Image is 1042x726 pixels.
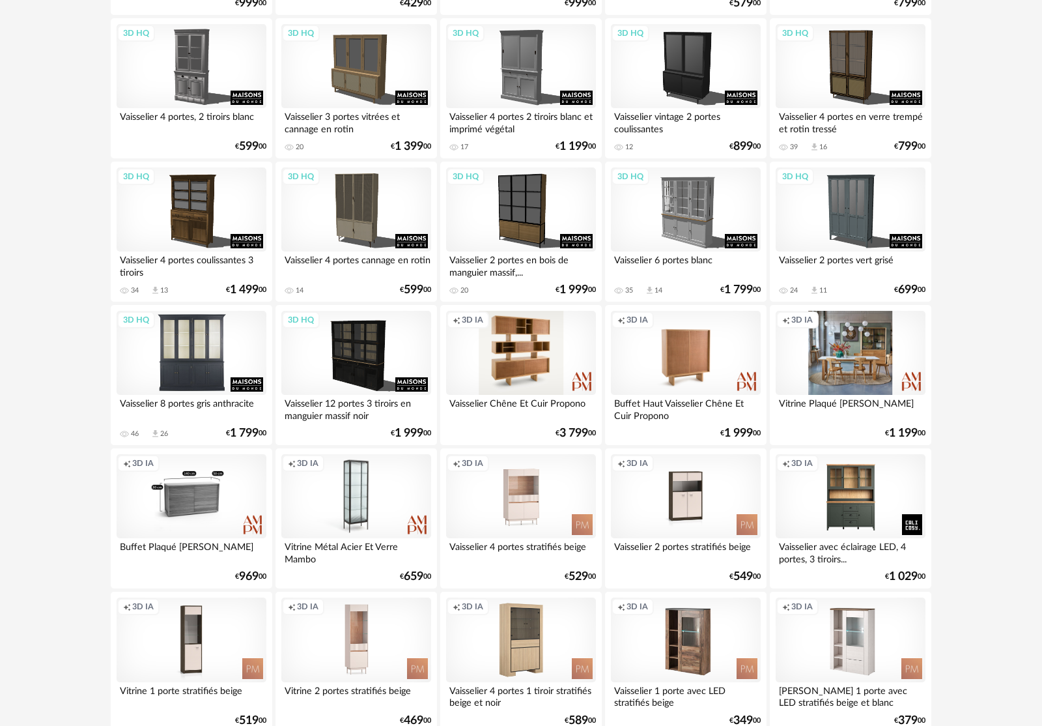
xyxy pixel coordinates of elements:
span: 899 [733,142,753,151]
span: Creation icon [123,602,131,612]
span: 659 [404,572,423,581]
a: 3D HQ Vaisselier 2 portes en bois de manguier massif,... 20 €1 99900 [440,162,602,302]
div: 3D HQ [282,168,320,185]
div: 11 [819,286,827,295]
span: Creation icon [123,458,131,469]
span: 3D IA [462,458,483,469]
a: 3D HQ Vaisselier 3 portes vitrées et cannage en rotin 20 €1 39900 [275,18,437,159]
div: 17 [460,143,468,152]
div: 35 [625,286,633,295]
span: 599 [404,285,423,295]
a: Creation icon 3D IA Vitrine Plaqué [PERSON_NAME] €1 19900 [770,305,931,446]
div: € 00 [400,716,431,725]
div: [PERSON_NAME] 1 porte avec LED stratifiés beige et blanc [776,682,925,708]
span: 549 [733,572,753,581]
span: 379 [898,716,918,725]
div: € 00 [885,429,925,438]
span: 3D IA [791,315,813,325]
span: 3D IA [132,602,154,612]
div: Vaisselier avec éclairage LED, 4 portes, 3 tiroirs... [776,538,925,564]
span: 3D IA [462,315,483,325]
a: 3D HQ Vaisselier 2 portes vert grisé 24 Download icon 11 €69900 [770,162,931,302]
div: 3D HQ [776,168,814,185]
a: 3D HQ Vaisselier 12 portes 3 tiroirs en manguier massif noir €1 99900 [275,305,437,446]
span: 3D IA [297,602,318,612]
div: Vitrine 1 porte stratifiés beige [117,682,266,708]
a: Creation icon 3D IA Vaisselier avec éclairage LED, 4 portes, 3 tiroirs... €1 02900 [770,448,931,589]
div: Vaisselier 4 portes stratifiés beige [446,538,596,564]
span: 3D IA [791,458,813,469]
a: 3D HQ Vaisselier vintage 2 portes coulissantes 12 €89900 [605,18,767,159]
div: 12 [625,143,633,152]
div: 14 [296,286,303,295]
a: 3D HQ Vaisselier 4 portes cannage en rotin 14 €59900 [275,162,437,302]
a: 3D HQ Vaisselier 6 portes blanc 35 Download icon 14 €1 79900 [605,162,767,302]
span: 519 [239,716,259,725]
a: Creation icon 3D IA Vaisselier Chêne Et Cuir Propono €3 79900 [440,305,602,446]
span: 1 999 [724,429,753,438]
div: Vitrine Métal Acier Et Verre Mambo [281,538,431,564]
div: € 00 [565,572,596,581]
span: 469 [404,716,423,725]
div: 3D HQ [612,25,649,42]
div: 20 [460,286,468,295]
span: 3D IA [462,602,483,612]
div: Vaisselier 4 portes 1 tiroir stratifiés beige et noir [446,682,596,708]
span: 969 [239,572,259,581]
div: € 00 [400,285,431,295]
div: Vaisselier 2 portes vert grisé [776,252,925,278]
div: Vaisselier 2 portes stratifiés beige [611,538,761,564]
a: 3D HQ Vaisselier 8 portes gris anthracite 46 Download icon 26 €1 79900 [111,305,272,446]
div: Vaisselier 4 portes 2 tiroirs blanc et imprimé végétal [446,108,596,134]
span: Creation icon [288,458,296,469]
div: € 00 [226,285,266,295]
span: 1 799 [724,285,753,295]
div: 3D HQ [117,168,155,185]
span: Download icon [810,142,819,152]
span: Creation icon [782,315,790,325]
span: 3D IA [791,602,813,612]
span: 3D IA [297,458,318,469]
a: Creation icon 3D IA Vaisselier 4 portes stratifiés beige €52900 [440,448,602,589]
a: 3D HQ Vaisselier 4 portes en verre trempé et rotin tressé 39 Download icon 16 €79900 [770,18,931,159]
div: Buffet Haut Vaisselier Chêne Et Cuir Propono [611,395,761,421]
div: 3D HQ [282,25,320,42]
div: 16 [819,143,827,152]
span: Creation icon [453,458,460,469]
span: Creation icon [782,602,790,612]
span: 1 499 [230,285,259,295]
div: 34 [131,286,139,295]
span: 3D IA [132,458,154,469]
span: 799 [898,142,918,151]
div: € 00 [720,429,761,438]
div: Vaisselier 3 portes vitrées et cannage en rotin [281,108,431,134]
a: Creation icon 3D IA Buffet Haut Vaisselier Chêne Et Cuir Propono €1 99900 [605,305,767,446]
span: 529 [569,572,588,581]
div: € 00 [565,716,596,725]
div: € 00 [729,142,761,151]
div: € 00 [894,142,925,151]
a: 3D HQ Vaisselier 4 portes 2 tiroirs blanc et imprimé végétal 17 €1 19900 [440,18,602,159]
span: 1 029 [889,572,918,581]
span: 699 [898,285,918,295]
span: 3D IA [627,315,648,325]
span: 1 799 [230,429,259,438]
div: € 00 [556,285,596,295]
span: Creation icon [453,602,460,612]
span: 3D IA [627,602,648,612]
div: € 00 [235,572,266,581]
span: 1 199 [889,429,918,438]
div: 14 [655,286,662,295]
a: Creation icon 3D IA Vitrine Métal Acier Et Verre Mambo €65900 [275,448,437,589]
div: 3D HQ [117,312,155,328]
div: € 00 [226,429,266,438]
div: Vaisselier 4 portes coulissantes 3 tiroirs [117,252,266,278]
a: 3D HQ Vaisselier 4 portes, 2 tiroirs blanc €59900 [111,18,272,159]
div: Vaisselier 4 portes, 2 tiroirs blanc [117,108,266,134]
div: 39 [790,143,798,152]
div: Vitrine 2 portes stratifiés beige [281,682,431,708]
span: 3D IA [627,458,648,469]
span: 589 [569,716,588,725]
div: Vaisselier Chêne Et Cuir Propono [446,395,596,421]
div: 3D HQ [612,168,649,185]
